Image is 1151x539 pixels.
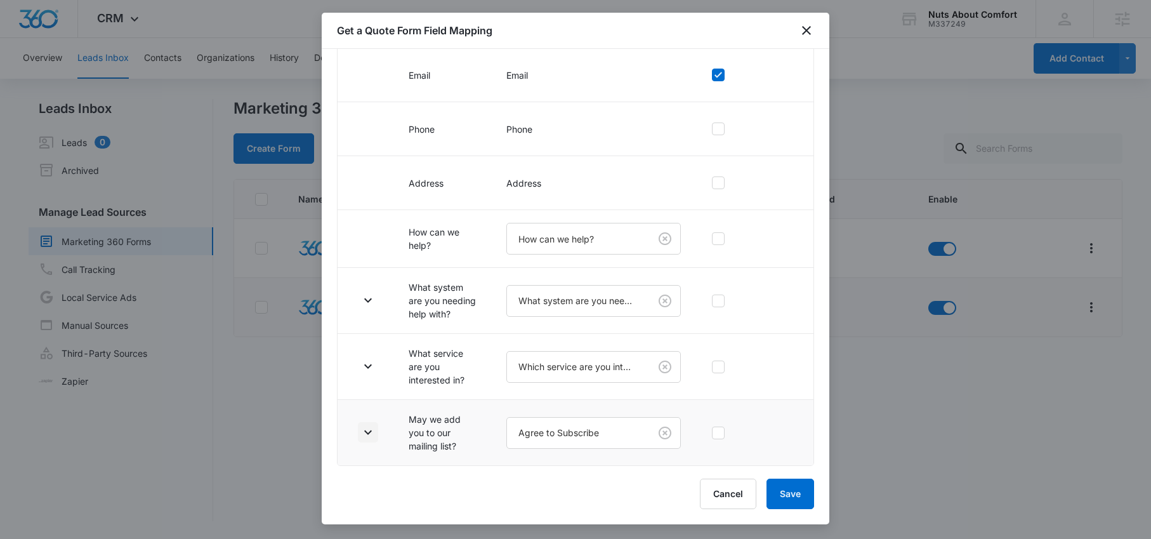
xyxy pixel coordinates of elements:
[655,357,675,377] button: Clear
[506,69,681,82] p: Email
[506,176,681,190] p: Address
[393,210,491,268] td: How can we help?
[799,23,814,38] button: close
[655,423,675,443] button: Clear
[655,229,675,249] button: Clear
[358,290,378,310] button: Toggle Row Expanded
[506,123,681,136] p: Phone
[393,156,491,210] td: Address
[358,422,378,443] button: Toggle Row Expanded
[766,479,814,509] button: Save
[337,23,492,38] h1: Get a Quote Form Field Mapping
[393,48,491,102] td: Email
[393,268,491,334] td: What system are you needing help with?
[393,334,491,400] td: What service are you interested in?
[700,479,756,509] button: Cancel
[393,102,491,156] td: Phone
[358,356,378,376] button: Toggle Row Expanded
[393,400,491,466] td: May we add you to our mailing list?
[655,291,675,311] button: Clear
